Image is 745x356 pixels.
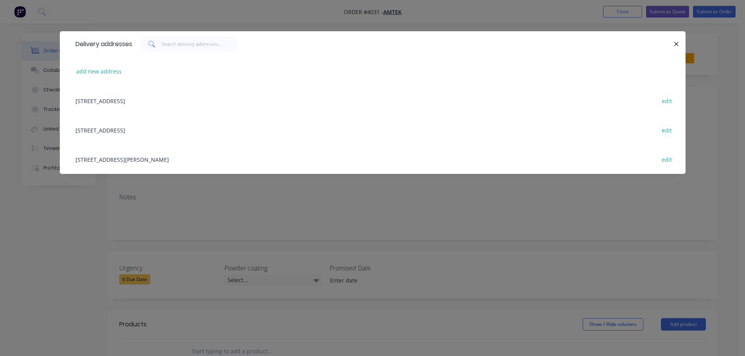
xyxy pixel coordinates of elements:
button: edit [658,154,676,165]
div: [STREET_ADDRESS] [72,115,674,145]
div: [STREET_ADDRESS] [72,86,674,115]
button: add new address [72,66,126,77]
button: edit [658,95,676,106]
div: [STREET_ADDRESS][PERSON_NAME] [72,145,674,174]
input: Search delivery addresses... [162,36,238,52]
div: Delivery addresses [72,32,132,57]
button: edit [658,125,676,135]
